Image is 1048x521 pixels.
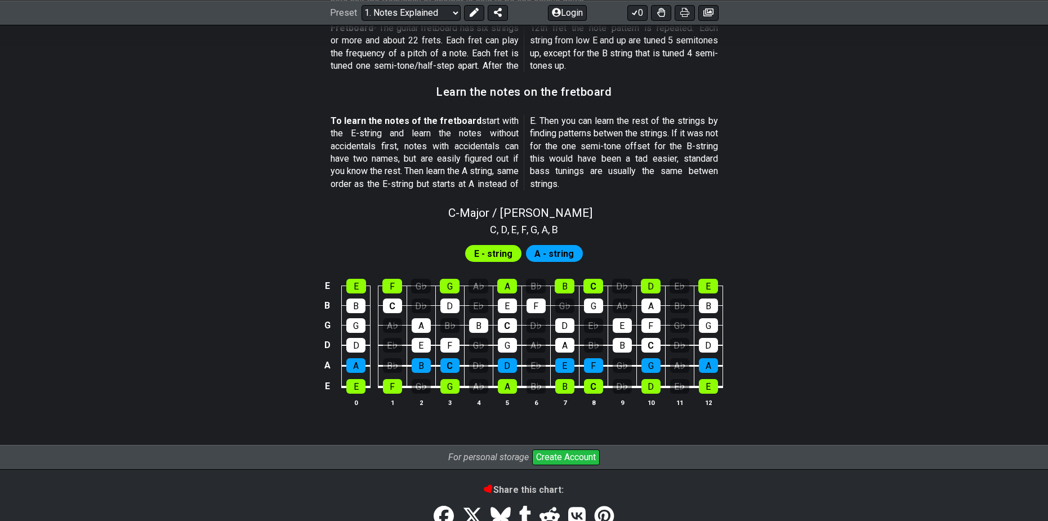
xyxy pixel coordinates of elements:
div: A [346,358,365,373]
button: Edit Preset [464,5,484,20]
div: C [641,338,661,353]
span: Preset [330,7,357,18]
th: 1 [378,397,407,408]
div: D [346,338,365,353]
div: B♭ [527,379,546,394]
button: 0 [627,5,648,20]
th: 0 [342,397,371,408]
strong: Fretboard [331,23,373,33]
td: B [320,296,334,315]
div: E [412,338,431,353]
span: , [507,222,512,237]
div: C [584,379,603,394]
th: 9 [608,397,636,408]
div: F [527,299,546,313]
th: 8 [579,397,608,408]
div: G [699,318,718,333]
div: G [346,318,365,333]
h3: Learn the notes on the fretboard [436,86,612,98]
div: G♭ [412,379,431,394]
p: - The guitar fretboard has six strings or more and about 22 frets. Each fret can play the frequen... [331,22,718,73]
td: D [320,335,334,355]
span: , [527,222,531,237]
th: 3 [435,397,464,408]
div: B [613,338,632,353]
div: D♭ [469,358,488,373]
span: D [501,222,507,237]
th: 10 [636,397,665,408]
i: For personal storage [448,452,529,462]
div: A♭ [469,279,488,293]
div: G♭ [555,299,574,313]
div: B [555,279,574,293]
div: A [498,379,517,394]
div: B♭ [526,279,546,293]
th: 2 [407,397,435,408]
th: 11 [665,397,694,408]
div: D [641,379,661,394]
div: G [440,379,460,394]
div: E [613,318,632,333]
p: start with the E-string and learn the notes without accidentals first, notes with accidentals can... [331,115,718,190]
th: 6 [521,397,550,408]
div: G♭ [411,279,431,293]
span: , [537,222,542,237]
button: Create Account [532,449,600,465]
span: , [497,222,501,237]
div: B [555,379,574,394]
div: D♭ [670,338,689,353]
span: , [548,222,552,237]
div: A [699,358,718,373]
div: D♭ [412,299,431,313]
div: E♭ [383,338,402,353]
div: E [555,358,574,373]
div: C [440,358,460,373]
div: D♭ [527,318,546,333]
div: F [584,358,603,373]
div: E♭ [469,299,488,313]
td: E [320,376,334,397]
button: Login [548,5,587,20]
div: B [699,299,718,313]
div: F [382,279,402,293]
div: E [698,279,718,293]
div: A♭ [469,379,488,394]
div: B♭ [383,358,402,373]
div: B [346,299,365,313]
div: A [412,318,431,333]
th: 7 [550,397,579,408]
td: A [320,355,334,376]
div: A♭ [383,318,402,333]
div: C [498,318,517,333]
td: E [320,277,334,296]
div: G [584,299,603,313]
div: E [346,379,365,394]
span: First enable full edit mode to edit [474,246,512,262]
section: Scale pitch classes [485,220,563,238]
div: D [498,358,517,373]
button: Toggle Dexterity for all fretkits [651,5,671,20]
div: D♭ [613,379,632,394]
button: Create image [698,5,719,20]
span: F [521,222,527,237]
div: F [641,318,661,333]
div: E♭ [670,279,689,293]
div: E [346,279,366,293]
span: E [511,222,517,237]
div: E♭ [584,318,603,333]
div: B [412,358,431,373]
span: A [542,222,548,237]
div: F [383,379,402,394]
th: 5 [493,397,521,408]
div: A♭ [527,338,546,353]
div: G♭ [670,318,689,333]
div: E♭ [527,358,546,373]
div: G♭ [469,338,488,353]
div: A [555,338,574,353]
div: G [498,338,517,353]
div: G [440,279,460,293]
td: G [320,315,334,335]
div: D [555,318,574,333]
div: D [699,338,718,353]
div: B♭ [670,299,689,313]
